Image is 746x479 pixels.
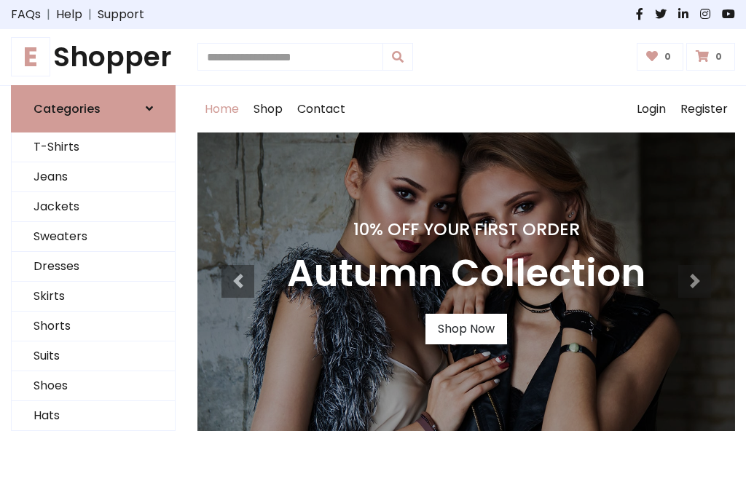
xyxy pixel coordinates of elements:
a: Dresses [12,252,175,282]
a: Register [673,86,735,132]
h6: Categories [34,102,101,116]
a: Support [98,6,144,23]
a: Login [629,86,673,132]
a: FAQs [11,6,41,23]
h4: 10% Off Your First Order [287,219,645,239]
a: Categories [11,85,176,132]
span: | [41,6,56,23]
span: 0 [661,50,675,63]
a: Shop [246,86,290,132]
a: 0 [686,43,735,71]
a: Suits [12,341,175,371]
h1: Shopper [11,41,176,74]
a: Shoes [12,371,175,401]
a: Sweaters [12,222,175,252]
a: Skirts [12,282,175,312]
a: EShopper [11,41,176,74]
a: T-Shirts [12,132,175,162]
span: 0 [712,50,726,63]
a: Shop Now [425,314,507,344]
a: 0 [637,43,684,71]
a: Hats [12,401,175,431]
a: Shorts [12,312,175,341]
span: | [82,6,98,23]
a: Jackets [12,192,175,222]
a: Jeans [12,162,175,192]
span: E [11,37,50,76]
h3: Autumn Collection [287,251,645,296]
a: Home [197,86,246,132]
a: Help [56,6,82,23]
a: Contact [290,86,353,132]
